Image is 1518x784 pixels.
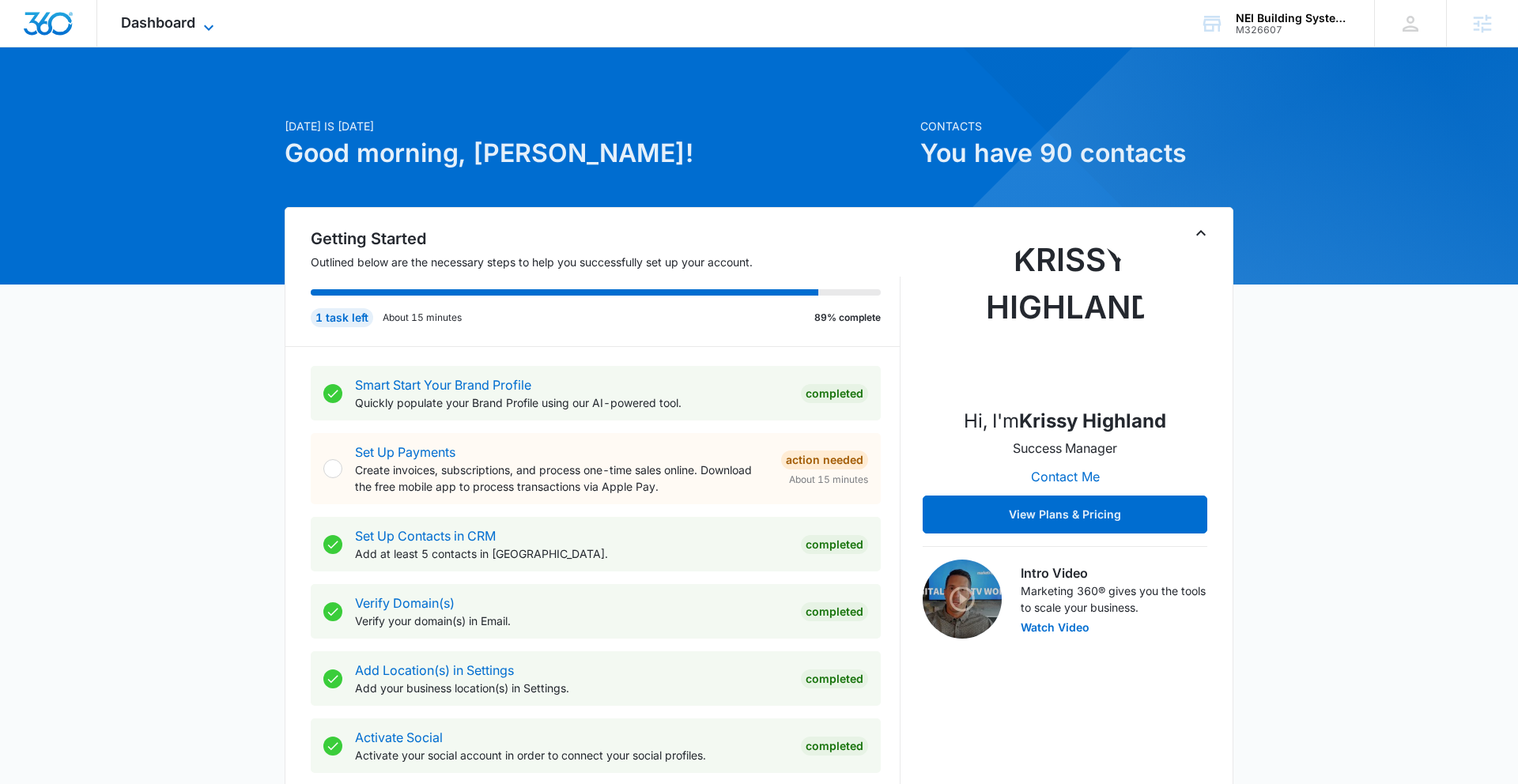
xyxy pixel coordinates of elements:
[311,254,901,270] p: Outlined below are the necessary steps to help you successfully set up your account.
[801,737,868,756] div: Completed
[1021,563,1207,582] h3: Intro Video
[964,407,1166,435] p: Hi, I'm
[814,311,881,325] p: 89% complete
[355,747,788,763] p: Activate your social account in order to connect your social profiles.
[801,384,868,403] div: Completed
[355,680,788,696] p: Add your business location(s) in Settings.
[1015,458,1116,496] button: Contact Me
[1021,622,1089,633] button: Watch Video
[285,134,911,172] h1: Good morning, [PERSON_NAME]!
[355,662,514,678] a: Add Location(s) in Settings
[801,535,868,554] div: Completed
[311,308,373,327] div: 1 task left
[801,602,868,621] div: Completed
[355,729,443,745] a: Activate Social
[1021,582,1207,616] p: Marketing 360® gives you the tools to scale your business.
[355,377,531,393] a: Smart Start Your Brand Profile
[355,528,496,544] a: Set Up Contacts in CRM
[311,227,901,251] h2: Getting Started
[1236,24,1351,36] div: account id
[1013,439,1117,458] p: Success Manager
[781,450,868,469] div: Action Needed
[355,595,455,611] a: Verify Domain(s)
[923,496,1207,533] button: View Plans & Pricing
[920,118,1233,134] p: Contacts
[986,236,1144,394] img: Krissy Highland
[923,560,1002,639] img: Intro Video
[355,444,455,460] a: Set Up Payments
[1191,224,1210,243] button: Toggle Collapse
[355,612,788,629] p: Verify your domain(s) in Email.
[355,394,788,411] p: Quickly populate your Brand Profile using our AI-powered tool.
[285,118,911,134] p: [DATE] is [DATE]
[355,462,768,495] p: Create invoices, subscriptions, and process one-time sales online. Download the free mobile app t...
[801,669,868,688] div: Completed
[920,134,1233,172] h1: You have 90 contacts
[121,14,195,31] span: Dashboard
[1019,409,1166,432] strong: Krissy Highland
[1236,12,1351,24] div: account name
[789,473,868,487] span: About 15 minutes
[355,545,788,562] p: Add at least 5 contacts in [GEOGRAPHIC_DATA].
[383,311,462,325] p: About 15 minutes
